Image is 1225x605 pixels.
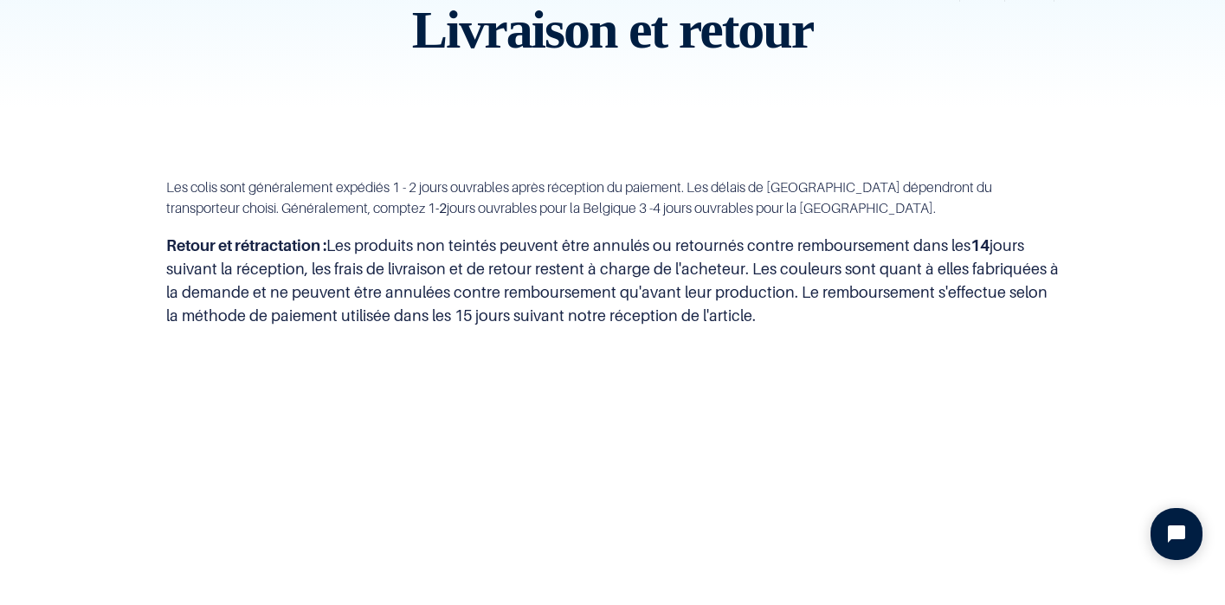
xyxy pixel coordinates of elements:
[1136,493,1217,575] iframe: Tidio Chat
[435,199,447,216] b: -2
[166,234,1059,327] p: Les produits non teintés peuvent être annulés ou retournés contre remboursement dans les jours su...
[166,177,1059,218] p: Les colis sont généralement expédiés 1 - 2 jours ouvrables après réception du paiement. Les délai...
[970,236,990,254] b: 14
[166,236,326,254] b: Retour et rétractation :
